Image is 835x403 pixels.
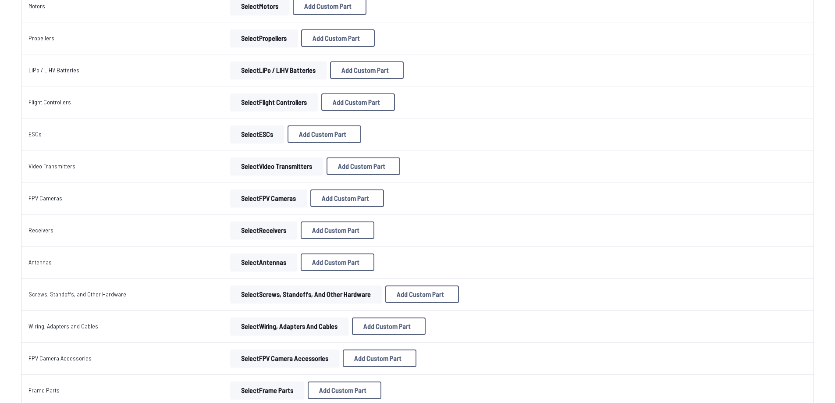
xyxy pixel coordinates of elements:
[28,162,75,170] a: Video Transmitters
[308,382,381,399] button: Add Custom Part
[228,61,328,79] a: SelectLiPo / LiHV Batteries
[301,29,375,47] button: Add Custom Part
[313,35,360,42] span: Add Custom Part
[230,317,348,335] button: SelectWiring, Adapters and Cables
[228,157,325,175] a: SelectVideo Transmitters
[327,157,400,175] button: Add Custom Part
[333,99,380,106] span: Add Custom Part
[230,29,298,47] button: SelectPropellers
[301,221,374,239] button: Add Custom Part
[28,194,62,202] a: FPV Cameras
[28,34,54,42] a: Propellers
[338,163,385,170] span: Add Custom Part
[312,259,359,266] span: Add Custom Part
[230,221,297,239] button: SelectReceivers
[230,93,318,111] button: SelectFlight Controllers
[341,67,389,74] span: Add Custom Part
[312,227,359,234] span: Add Custom Part
[321,93,395,111] button: Add Custom Part
[330,61,404,79] button: Add Custom Part
[319,387,366,394] span: Add Custom Part
[363,323,411,330] span: Add Custom Part
[301,253,374,271] button: Add Custom Part
[397,291,444,298] span: Add Custom Part
[228,350,341,367] a: SelectFPV Camera Accessories
[230,189,307,207] button: SelectFPV Cameras
[228,93,320,111] a: SelectFlight Controllers
[230,61,327,79] button: SelectLiPo / LiHV Batteries
[28,130,42,138] a: ESCs
[343,350,416,367] button: Add Custom Part
[228,221,299,239] a: SelectReceivers
[28,322,98,330] a: Wiring, Adapters and Cables
[28,98,71,106] a: Flight Controllers
[354,355,402,362] span: Add Custom Part
[228,253,299,271] a: SelectAntennas
[28,258,52,266] a: Antennas
[230,157,323,175] button: SelectVideo Transmitters
[228,382,306,399] a: SelectFrame Parts
[28,386,60,394] a: Frame Parts
[28,226,53,234] a: Receivers
[299,131,346,138] span: Add Custom Part
[228,285,384,303] a: SelectScrews, Standoffs, and Other Hardware
[230,125,284,143] button: SelectESCs
[28,354,92,362] a: FPV Camera Accessories
[304,3,352,10] span: Add Custom Part
[28,66,79,74] a: LiPo / LiHV Batteries
[352,317,426,335] button: Add Custom Part
[288,125,361,143] button: Add Custom Part
[230,350,339,367] button: SelectFPV Camera Accessories
[228,189,309,207] a: SelectFPV Cameras
[28,2,45,10] a: Motors
[228,125,286,143] a: SelectESCs
[230,253,297,271] button: SelectAntennas
[230,285,382,303] button: SelectScrews, Standoffs, and Other Hardware
[310,189,384,207] button: Add Custom Part
[228,29,299,47] a: SelectPropellers
[322,195,369,202] span: Add Custom Part
[385,285,459,303] button: Add Custom Part
[230,382,304,399] button: SelectFrame Parts
[28,290,126,298] a: Screws, Standoffs, and Other Hardware
[228,317,350,335] a: SelectWiring, Adapters and Cables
